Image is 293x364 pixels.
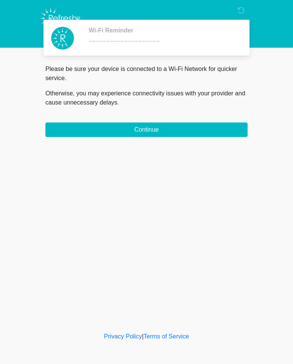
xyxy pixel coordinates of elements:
[143,333,189,340] a: Terms of Service
[51,27,74,50] img: Agent Avatar
[45,64,248,83] p: Please be sure your device is connected to a Wi-Fi Network for quicker service.
[45,89,248,107] p: Otherwise, you may experience connectivity issues with your provider and cause unnecessary delays
[142,333,143,340] a: |
[45,122,248,137] button: Continue
[38,6,84,31] img: Refresh RX Logo
[89,37,236,46] div: ~~~~~~~~~~~~~~~~~~~~
[118,99,119,106] span: .
[104,333,142,340] a: Privacy Policy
